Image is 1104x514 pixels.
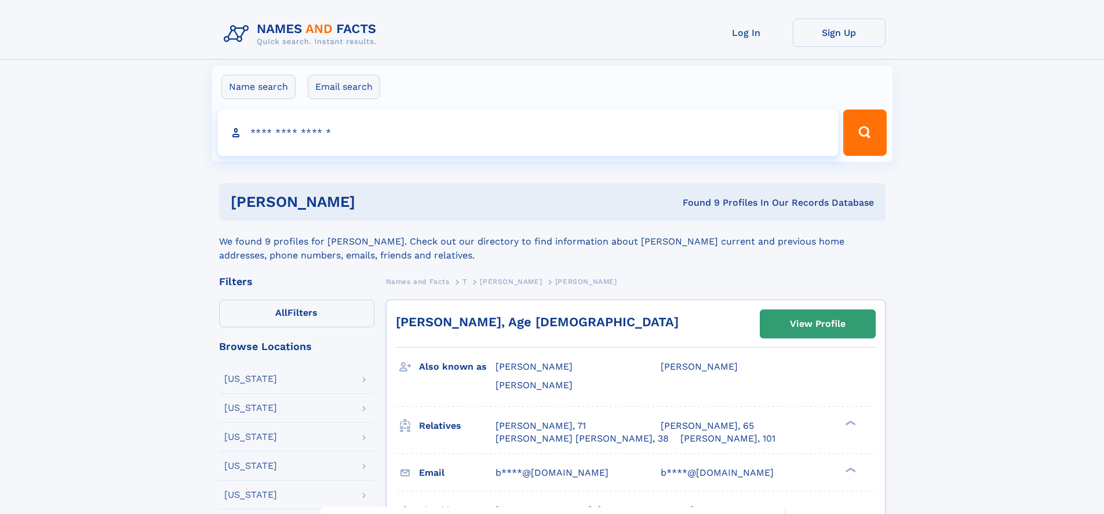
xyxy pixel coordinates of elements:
div: [US_STATE] [224,490,277,500]
a: [PERSON_NAME], 71 [495,420,586,432]
span: [PERSON_NAME] [555,278,617,286]
button: Search Button [843,110,886,156]
div: Filters [219,276,374,287]
a: [PERSON_NAME] [PERSON_NAME], 38 [495,432,669,445]
div: ❯ [843,466,857,473]
a: Sign Up [793,19,886,47]
h3: Also known as [419,357,495,377]
div: [US_STATE] [224,403,277,413]
span: [PERSON_NAME] [480,278,542,286]
div: [US_STATE] [224,374,277,384]
span: All [275,307,287,318]
div: Browse Locations [219,341,374,352]
a: [PERSON_NAME], 65 [661,420,754,432]
img: Logo Names and Facts [219,19,386,50]
h3: Email [419,463,495,483]
div: ❯ [843,419,857,426]
input: search input [218,110,839,156]
label: Filters [219,300,374,327]
div: [US_STATE] [224,461,277,471]
div: Found 9 Profiles In Our Records Database [519,196,874,209]
label: Name search [221,75,296,99]
span: [PERSON_NAME] [495,361,573,372]
h1: [PERSON_NAME] [231,195,519,209]
div: We found 9 profiles for [PERSON_NAME]. Check out our directory to find information about [PERSON_... [219,221,886,263]
span: [PERSON_NAME] [661,361,738,372]
h3: Relatives [419,416,495,436]
a: [PERSON_NAME] [480,274,542,289]
div: [US_STATE] [224,432,277,442]
a: T [462,274,467,289]
span: T [462,278,467,286]
a: View Profile [760,310,875,338]
a: [PERSON_NAME], 101 [680,432,775,445]
a: [PERSON_NAME], Age [DEMOGRAPHIC_DATA] [396,315,679,329]
a: Log In [700,19,793,47]
span: [PERSON_NAME] [495,380,573,391]
div: View Profile [790,311,846,337]
label: Email search [308,75,380,99]
a: Names and Facts [386,274,450,289]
